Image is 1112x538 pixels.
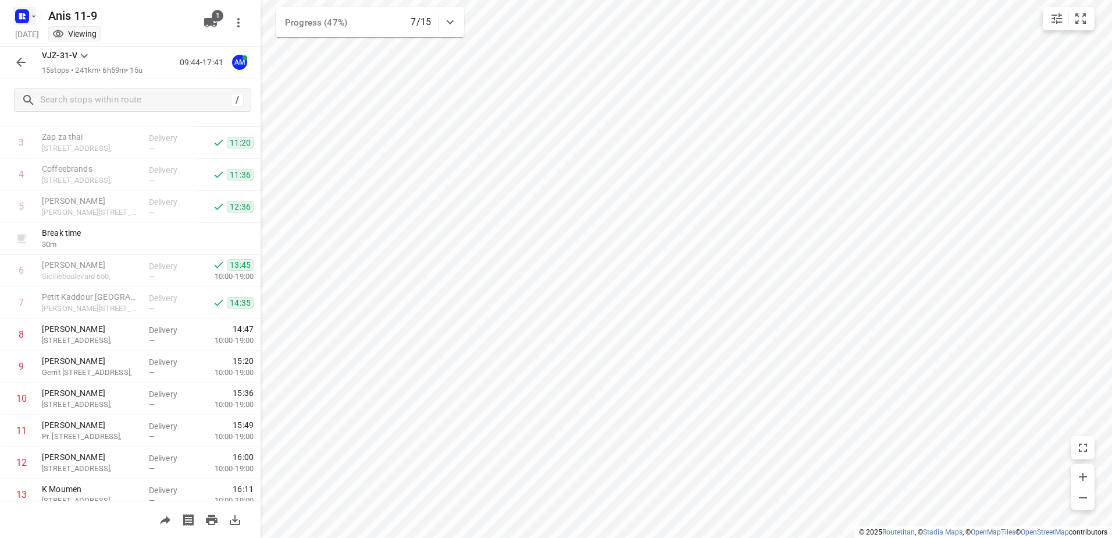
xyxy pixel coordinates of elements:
[149,336,155,345] span: —
[233,355,254,367] span: 15:20
[42,463,140,475] p: [STREET_ADDRESS],
[227,297,254,309] span: 14:35
[149,208,155,217] span: —
[199,11,222,34] button: 1
[19,137,24,148] div: 3
[228,56,251,68] span: Assigned to Anis M
[213,201,224,213] svg: Done
[42,483,140,495] p: K Moumen
[149,144,155,153] span: —
[42,271,140,282] p: Siciliëboulevard 650,
[42,387,140,399] p: [PERSON_NAME]
[19,201,24,212] div: 5
[200,514,223,525] span: Print route
[149,292,192,304] p: Delivery
[154,514,177,525] span: Share route
[42,163,140,175] p: Coffeebrands
[19,329,24,340] div: 8
[233,483,254,495] span: 16:11
[42,195,140,207] p: [PERSON_NAME]
[42,355,140,367] p: [PERSON_NAME]
[16,489,27,500] div: 13
[196,495,254,507] p: 10:00-19:00
[149,272,155,281] span: —
[971,528,1015,536] a: OpenMapTiles
[42,49,77,62] p: VJZ-31-V
[149,176,155,185] span: —
[149,420,192,432] p: Delivery
[42,131,140,143] p: Zap za thai
[16,457,27,468] div: 12
[196,399,254,410] p: 10:00-19:00
[42,451,140,463] p: [PERSON_NAME]
[231,94,244,107] div: /
[149,368,155,377] span: —
[42,227,140,239] p: Break time
[923,528,963,536] a: Stadia Maps
[196,431,254,443] p: 10:00-19:00
[42,495,140,507] p: [STREET_ADDRESS],
[42,367,140,378] p: Gerrit Achterbergstraat 90,
[52,28,97,40] div: You are currently in view mode. To make any changes, go to edit project.
[227,259,254,271] span: 13:45
[19,297,24,308] div: 7
[149,132,192,144] p: Delivery
[42,175,140,186] p: [STREET_ADDRESS],
[149,324,192,336] p: Delivery
[1043,7,1095,30] div: small contained button group
[227,137,254,148] span: 11:20
[223,514,247,525] span: Download route
[233,387,254,399] span: 15:36
[149,196,192,208] p: Delivery
[16,425,27,436] div: 11
[42,207,140,218] p: [PERSON_NAME][STREET_ADDRESS],
[180,56,228,69] p: 09:44-17:41
[42,143,140,154] p: [STREET_ADDRESS],
[196,367,254,378] p: 10:00-19:00
[149,484,192,496] p: Delivery
[149,260,192,272] p: Delivery
[19,265,24,276] div: 6
[42,259,140,271] p: [PERSON_NAME]
[149,388,192,400] p: Delivery
[177,514,200,525] span: Print shipping labels
[149,464,155,473] span: —
[1045,7,1068,30] button: Map settings
[149,304,155,313] span: —
[16,393,27,404] div: 10
[42,303,140,314] p: [PERSON_NAME][STREET_ADDRESS],
[149,400,155,409] span: —
[42,323,140,335] p: [PERSON_NAME]
[42,335,140,346] p: [STREET_ADDRESS],
[19,169,24,180] div: 4
[40,91,231,109] input: Search stops within route
[149,496,155,505] span: —
[42,65,142,76] p: 15 stops • 241km • 6h59m • 15u
[233,451,254,463] span: 16:00
[42,239,140,250] p: 30 m
[19,361,24,372] div: 9
[233,323,254,335] span: 14:47
[149,432,155,441] span: —
[227,169,254,180] span: 11:36
[859,528,1107,536] li: © 2025 , © , © © contributors
[42,399,140,410] p: [STREET_ADDRESS],
[213,137,224,148] svg: Done
[1069,7,1092,30] button: Fit zoom
[411,15,431,29] p: 7/15
[196,335,254,346] p: 10:00-19:00
[42,419,140,431] p: [PERSON_NAME]
[1021,528,1069,536] a: OpenStreetMap
[233,419,254,431] span: 15:49
[227,201,254,213] span: 12:36
[149,164,192,176] p: Delivery
[196,271,254,282] p: 10:00-19:00
[149,356,192,368] p: Delivery
[213,169,224,180] svg: Done
[42,431,140,443] p: Pr. [STREET_ADDRESS],
[276,7,464,37] div: Progress (47%)7/15
[227,11,250,34] button: More
[285,17,347,28] span: Progress (47%)
[42,291,140,303] p: Petit Kaddour [GEOGRAPHIC_DATA]
[212,10,223,22] span: 1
